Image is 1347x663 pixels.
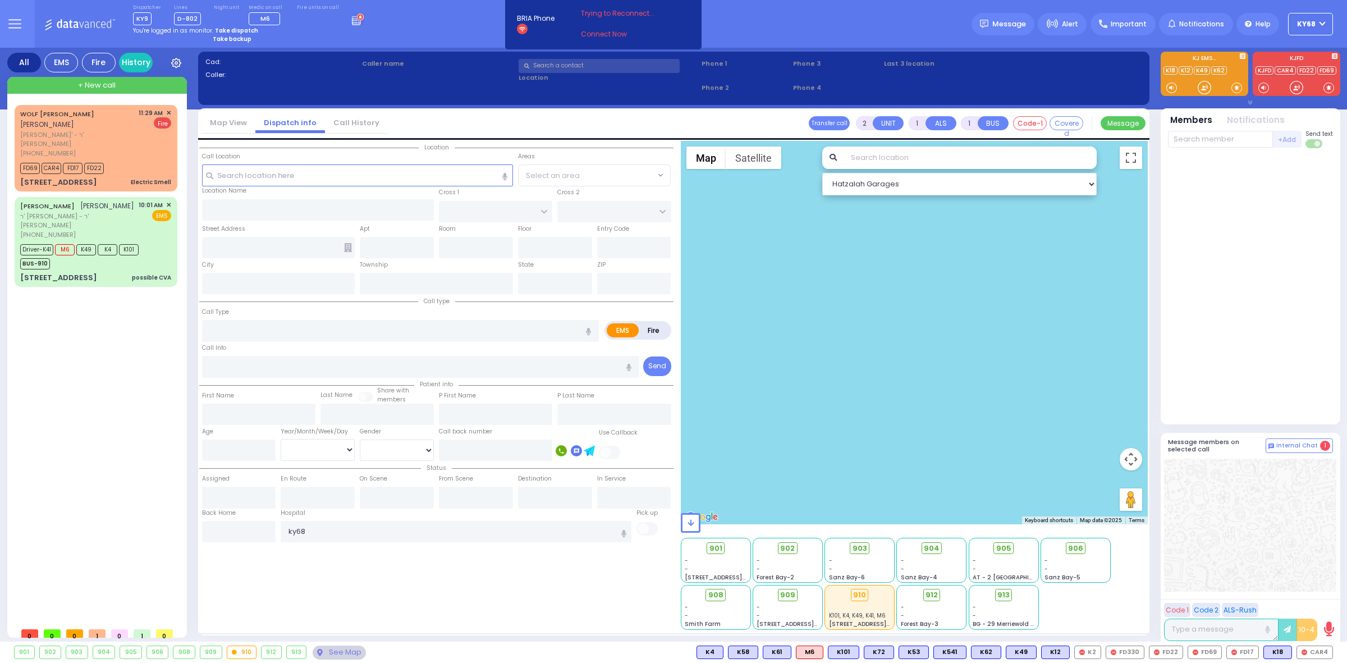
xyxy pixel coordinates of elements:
span: K49 [76,244,96,255]
span: Internal Chat [1276,442,1318,450]
img: red-radio-icon.svg [1154,650,1160,655]
button: BUS [978,116,1009,130]
span: M6 [260,14,270,23]
label: Cross 2 [557,188,580,197]
div: Electric Smell [131,178,171,186]
div: 903 [66,646,88,659]
button: Notifications [1227,114,1285,127]
span: ✕ [166,200,171,210]
div: 913 [287,646,306,659]
span: - [685,565,688,573]
span: [STREET_ADDRESS][PERSON_NAME] [685,573,791,582]
div: BLS [1041,646,1070,659]
div: BLS [697,646,723,659]
span: K4 [98,244,117,255]
label: KJ EMS... [1161,56,1248,63]
div: K12 [1041,646,1070,659]
div: 908 [173,646,195,659]
a: Connect Now [581,29,670,39]
span: Fire [154,117,171,129]
label: Gender [360,427,381,436]
div: 904 [93,646,115,659]
h5: Message members on selected call [1168,438,1266,453]
label: First Name [202,391,234,400]
div: FD17 [1226,646,1259,659]
button: UNIT [873,116,904,130]
div: K61 [763,646,791,659]
div: EMS [44,53,78,72]
span: You're logged in as monitor. [133,26,213,35]
div: K101 [828,646,859,659]
label: Night unit [214,4,239,11]
span: Alert [1062,19,1078,29]
div: K49 [1006,646,1037,659]
button: Covered [1050,116,1083,130]
div: 910 [851,589,869,601]
a: K12 [1179,66,1193,75]
span: FD69 [20,163,40,174]
span: 902 [780,543,795,554]
label: Dispatcher [133,4,161,11]
a: [PERSON_NAME] [20,202,75,211]
span: - [1044,556,1048,565]
div: K18 [1263,646,1292,659]
div: 905 [120,646,141,659]
span: - [1044,565,1048,573]
label: In Service [597,474,626,483]
span: FD22 [84,163,104,174]
span: - [685,556,688,565]
span: Smith Farm [685,620,721,628]
button: ky68 [1288,13,1333,35]
span: - [973,556,976,565]
img: red-radio-icon.svg [1111,650,1116,655]
span: K101, K4, K49, K41, M6 [829,611,886,620]
span: EMS [152,210,171,221]
button: Code 2 [1192,603,1220,617]
a: K18 [1163,66,1178,75]
span: - [901,611,904,620]
a: Call History [325,117,388,128]
span: 901 [709,543,722,554]
span: - [901,603,904,611]
div: FD330 [1106,646,1144,659]
label: Location Name [202,186,246,195]
label: Turn off text [1305,138,1323,149]
div: BLS [971,646,1001,659]
label: KJFD [1253,56,1340,63]
span: members [377,395,406,404]
span: Other building occupants [344,243,352,252]
span: - [829,565,832,573]
span: Trying to Reconnect... [581,8,670,19]
button: Map camera controls [1120,448,1142,470]
strong: Take dispatch [215,26,258,35]
div: BLS [1263,646,1292,659]
div: Year/Month/Week/Day [281,427,355,436]
div: BLS [1006,646,1037,659]
div: Fire [82,53,116,72]
div: K541 [933,646,966,659]
label: Medic on call [249,4,284,11]
span: 905 [996,543,1011,554]
label: Call Type [202,308,229,317]
a: WOLF [PERSON_NAME] [20,109,94,118]
label: P First Name [439,391,476,400]
label: Room [439,225,456,234]
label: En Route [281,474,306,483]
div: [STREET_ADDRESS] [20,177,97,188]
div: 902 [40,646,61,659]
button: Send [643,356,671,376]
div: ALS KJ [796,646,823,659]
label: Location [519,73,698,83]
label: On Scene [360,474,387,483]
div: BLS [728,646,758,659]
button: ALS [926,116,956,130]
button: Show satellite imagery [726,147,781,169]
span: 904 [924,543,940,554]
span: K101 [119,244,139,255]
label: Age [202,427,213,436]
span: Patient info [414,380,459,388]
a: Dispatch info [255,117,325,128]
div: K72 [864,646,894,659]
input: Search member [1168,131,1273,148]
span: 11:29 AM [139,109,163,117]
